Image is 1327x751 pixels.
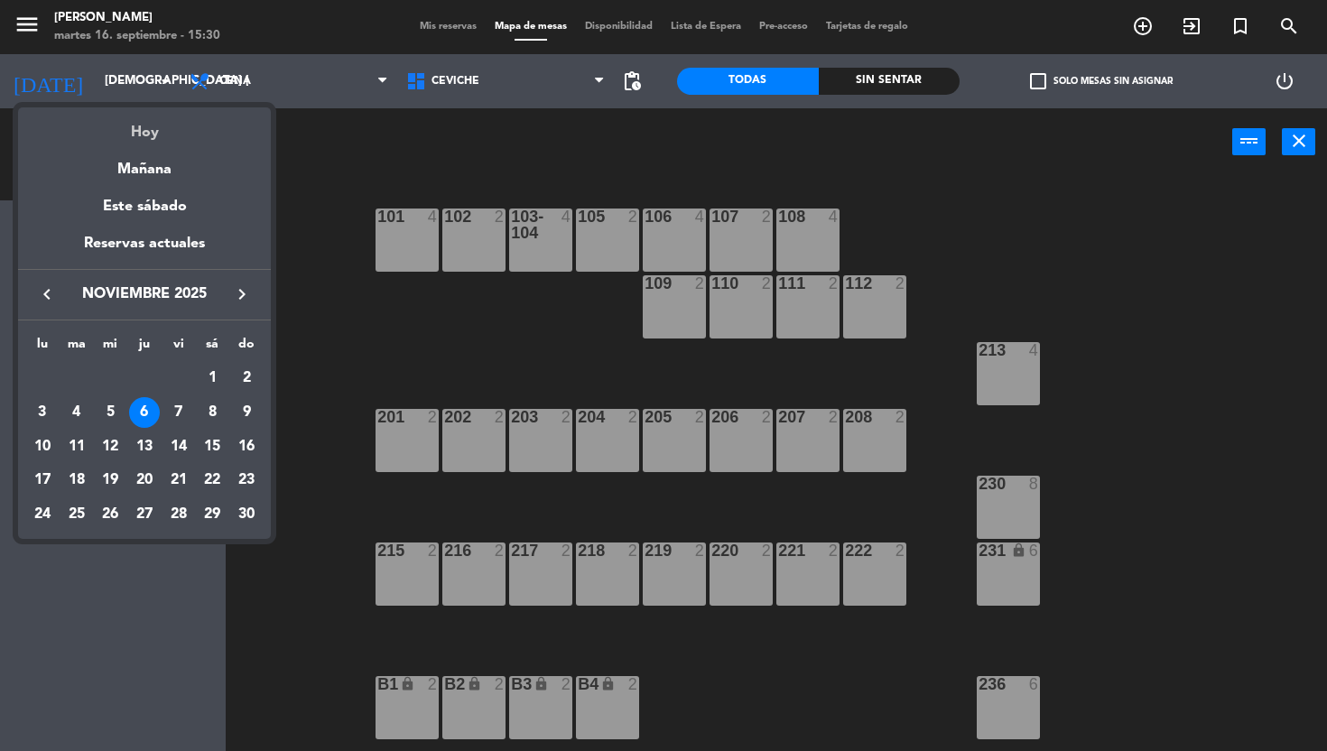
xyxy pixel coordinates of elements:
[196,361,230,395] td: 1 de noviembre de 2025
[27,465,58,496] div: 17
[93,395,127,430] td: 5 de noviembre de 2025
[231,431,262,462] div: 16
[61,499,92,530] div: 25
[229,430,264,464] td: 16 de noviembre de 2025
[162,430,196,464] td: 14 de noviembre de 2025
[93,497,127,532] td: 26 de noviembre de 2025
[95,397,125,428] div: 5
[129,499,160,530] div: 27
[60,463,94,497] td: 18 de noviembre de 2025
[231,499,262,530] div: 30
[27,397,58,428] div: 3
[229,395,264,430] td: 9 de noviembre de 2025
[197,431,227,462] div: 15
[196,497,230,532] td: 29 de noviembre de 2025
[18,181,271,232] div: Este sábado
[129,465,160,496] div: 20
[196,395,230,430] td: 8 de noviembre de 2025
[25,395,60,430] td: 3 de noviembre de 2025
[196,463,230,497] td: 22 de noviembre de 2025
[60,334,94,362] th: martes
[25,430,60,464] td: 10 de noviembre de 2025
[95,431,125,462] div: 12
[196,334,230,362] th: sábado
[27,431,58,462] div: 10
[162,463,196,497] td: 21 de noviembre de 2025
[25,361,196,395] td: NOV.
[231,465,262,496] div: 23
[25,334,60,362] th: lunes
[197,499,227,530] div: 29
[95,499,125,530] div: 26
[36,283,58,305] i: keyboard_arrow_left
[129,397,160,428] div: 6
[197,363,227,394] div: 1
[229,463,264,497] td: 23 de noviembre de 2025
[231,283,253,305] i: keyboard_arrow_right
[127,395,162,430] td: 6 de noviembre de 2025
[95,465,125,496] div: 19
[127,334,162,362] th: jueves
[163,397,194,428] div: 7
[60,497,94,532] td: 25 de noviembre de 2025
[163,465,194,496] div: 21
[197,397,227,428] div: 8
[231,363,262,394] div: 2
[163,499,194,530] div: 28
[61,465,92,496] div: 18
[60,395,94,430] td: 4 de noviembre de 2025
[25,497,60,532] td: 24 de noviembre de 2025
[197,465,227,496] div: 22
[229,334,264,362] th: domingo
[127,497,162,532] td: 27 de noviembre de 2025
[18,232,271,269] div: Reservas actuales
[25,463,60,497] td: 17 de noviembre de 2025
[127,463,162,497] td: 20 de noviembre de 2025
[162,395,196,430] td: 7 de noviembre de 2025
[93,334,127,362] th: miércoles
[27,499,58,530] div: 24
[63,283,226,306] span: noviembre 2025
[60,430,94,464] td: 11 de noviembre de 2025
[162,334,196,362] th: viernes
[229,361,264,395] td: 2 de noviembre de 2025
[61,431,92,462] div: 11
[18,144,271,181] div: Mañana
[162,497,196,532] td: 28 de noviembre de 2025
[196,430,230,464] td: 15 de noviembre de 2025
[93,430,127,464] td: 12 de noviembre de 2025
[231,397,262,428] div: 9
[127,430,162,464] td: 13 de noviembre de 2025
[93,463,127,497] td: 19 de noviembre de 2025
[18,107,271,144] div: Hoy
[229,497,264,532] td: 30 de noviembre de 2025
[163,431,194,462] div: 14
[61,397,92,428] div: 4
[31,283,63,306] button: keyboard_arrow_left
[129,431,160,462] div: 13
[226,283,258,306] button: keyboard_arrow_right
